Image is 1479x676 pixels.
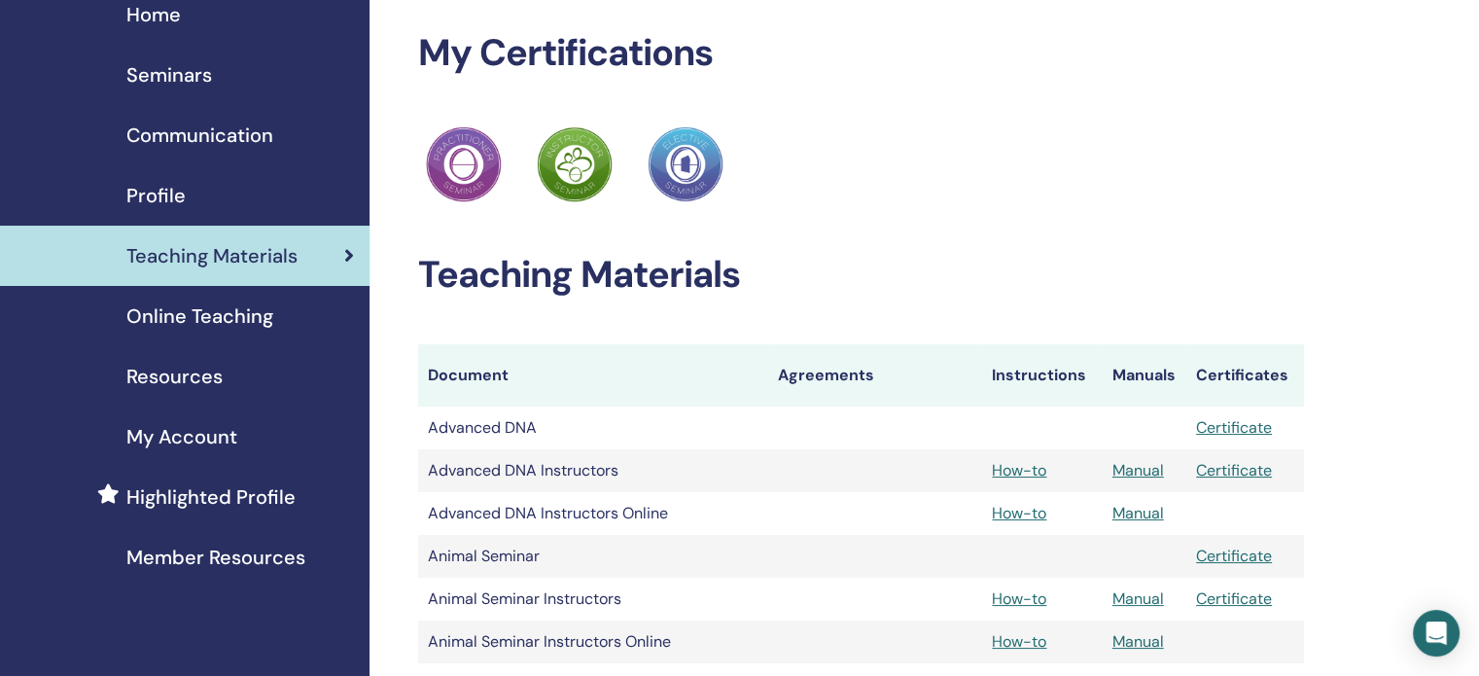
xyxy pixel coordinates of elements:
[418,253,1304,298] h2: Teaching Materials
[126,60,212,89] span: Seminars
[126,362,223,391] span: Resources
[418,344,768,407] th: Document
[992,503,1046,523] a: How-to
[1112,588,1164,609] a: Manual
[418,31,1304,76] h2: My Certifications
[768,344,982,407] th: Agreements
[1196,460,1272,480] a: Certificate
[126,422,237,451] span: My Account
[1196,546,1272,566] a: Certificate
[1112,460,1164,480] a: Manual
[992,588,1046,609] a: How-to
[126,241,298,270] span: Teaching Materials
[126,121,273,150] span: Communication
[1186,344,1304,407] th: Certificates
[418,621,768,663] td: Animal Seminar Instructors Online
[418,578,768,621] td: Animal Seminar Instructors
[418,449,768,492] td: Advanced DNA Instructors
[982,344,1102,407] th: Instructions
[992,631,1046,652] a: How-to
[1103,344,1186,407] th: Manuals
[1413,610,1460,657] div: Open Intercom Messenger
[126,543,305,572] span: Member Resources
[1112,503,1164,523] a: Manual
[418,492,768,535] td: Advanced DNA Instructors Online
[126,181,186,210] span: Profile
[426,126,502,202] img: Practitioner
[537,126,613,202] img: Practitioner
[418,535,768,578] td: Animal Seminar
[992,460,1046,480] a: How-to
[648,126,723,202] img: Practitioner
[1196,417,1272,438] a: Certificate
[126,302,273,331] span: Online Teaching
[126,482,296,512] span: Highlighted Profile
[418,407,768,449] td: Advanced DNA
[1112,631,1164,652] a: Manual
[1196,588,1272,609] a: Certificate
